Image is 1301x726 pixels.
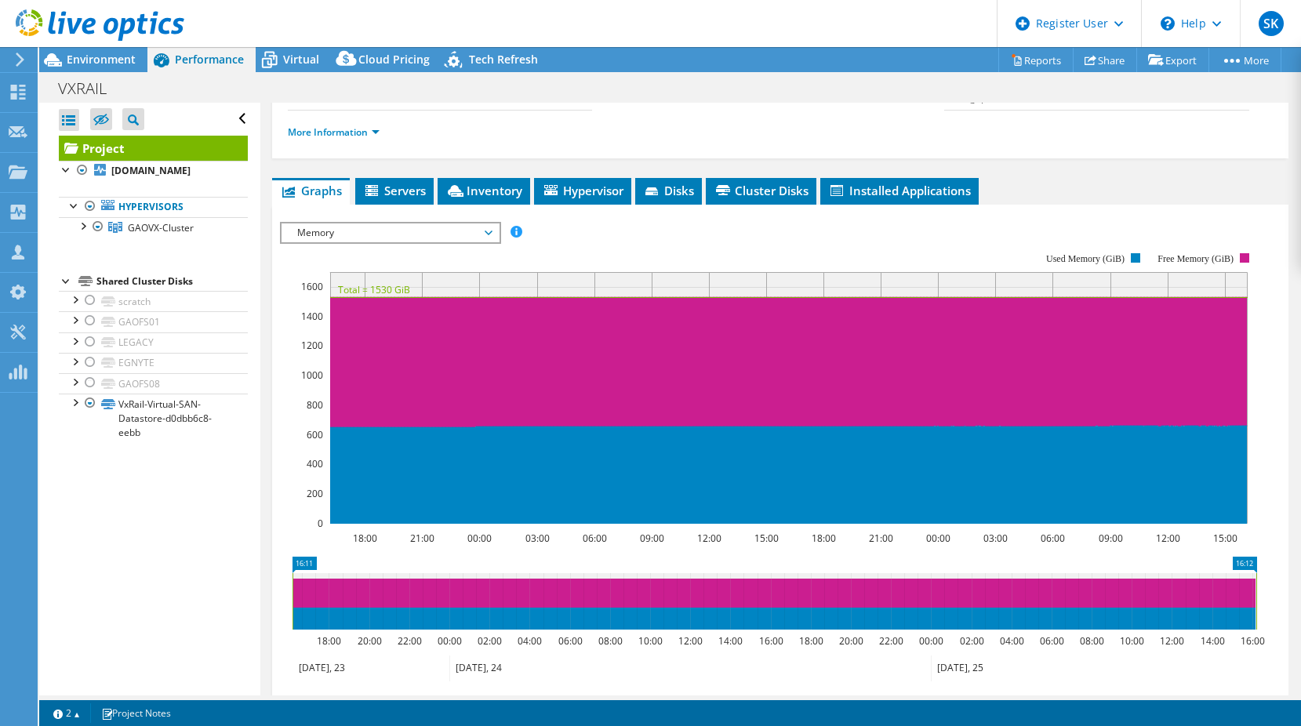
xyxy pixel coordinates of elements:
[59,394,248,442] a: VxRail-Virtual-SAN-Datastore-d0dbb6c8-eebb
[1240,634,1264,648] text: 16:00
[477,634,501,648] text: 02:00
[517,634,541,648] text: 04:00
[696,532,721,545] text: 12:00
[1040,532,1064,545] text: 06:00
[338,283,410,296] text: Total = 1530 GiB
[925,532,950,545] text: 00:00
[42,703,91,723] a: 2
[639,532,663,545] text: 09:00
[868,532,892,545] text: 21:00
[1098,532,1122,545] text: 09:00
[582,532,606,545] text: 06:00
[643,183,694,198] span: Disks
[51,80,131,97] h1: VXRAIL
[409,532,434,545] text: 21:00
[1155,532,1179,545] text: 12:00
[878,634,903,648] text: 22:00
[754,532,778,545] text: 15:00
[638,634,662,648] text: 10:00
[59,373,248,394] a: GAOFS08
[111,164,191,177] b: [DOMAIN_NAME]
[283,52,319,67] span: Virtual
[525,532,549,545] text: 03:00
[316,634,340,648] text: 18:00
[59,197,248,217] a: Hypervisors
[1200,634,1224,648] text: 14:00
[798,634,823,648] text: 18:00
[1161,16,1175,31] svg: \n
[469,52,538,67] span: Tech Refresh
[1046,253,1125,264] text: Used Memory (GiB)
[307,487,323,500] text: 200
[437,634,461,648] text: 00:00
[301,310,323,323] text: 1400
[59,353,248,373] a: EGNYTE
[983,532,1007,545] text: 03:00
[959,634,983,648] text: 02:00
[307,457,323,470] text: 400
[59,161,248,181] a: [DOMAIN_NAME]
[318,517,323,530] text: 0
[307,398,323,412] text: 800
[1157,253,1234,264] text: Free Memory (GiB)
[542,183,623,198] span: Hypervisor
[445,183,522,198] span: Inventory
[714,183,809,198] span: Cluster Disks
[598,634,622,648] text: 08:00
[59,311,248,332] a: GAOFS01
[67,52,136,67] span: Environment
[301,339,323,352] text: 1200
[59,332,248,353] a: LEGACY
[288,125,380,139] a: More Information
[59,217,248,238] a: GAOVX-Cluster
[397,634,421,648] text: 22:00
[96,272,248,291] div: Shared Cluster Disks
[307,428,323,441] text: 600
[811,532,835,545] text: 18:00
[758,634,783,648] text: 16:00
[999,634,1023,648] text: 04:00
[280,183,342,198] span: Graphs
[838,634,863,648] text: 20:00
[128,221,194,234] span: GAOVX-Cluster
[289,223,491,242] span: Memory
[1212,532,1237,545] text: 15:00
[301,280,323,293] text: 1600
[998,48,1074,72] a: Reports
[1073,48,1137,72] a: Share
[59,136,248,161] a: Project
[678,634,702,648] text: 12:00
[718,634,742,648] text: 14:00
[363,183,426,198] span: Servers
[90,703,182,723] a: Project Notes
[918,634,943,648] text: 00:00
[1039,634,1063,648] text: 06:00
[59,291,248,311] a: scratch
[828,183,971,198] span: Installed Applications
[1079,634,1103,648] text: 08:00
[358,52,430,67] span: Cloud Pricing
[467,532,491,545] text: 00:00
[357,634,381,648] text: 20:00
[301,368,323,382] text: 1000
[1259,11,1284,36] span: SK
[175,52,244,67] span: Performance
[1159,634,1183,648] text: 12:00
[352,532,376,545] text: 18:00
[1119,634,1143,648] text: 10:00
[1136,48,1209,72] a: Export
[1208,48,1281,72] a: More
[558,634,582,648] text: 06:00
